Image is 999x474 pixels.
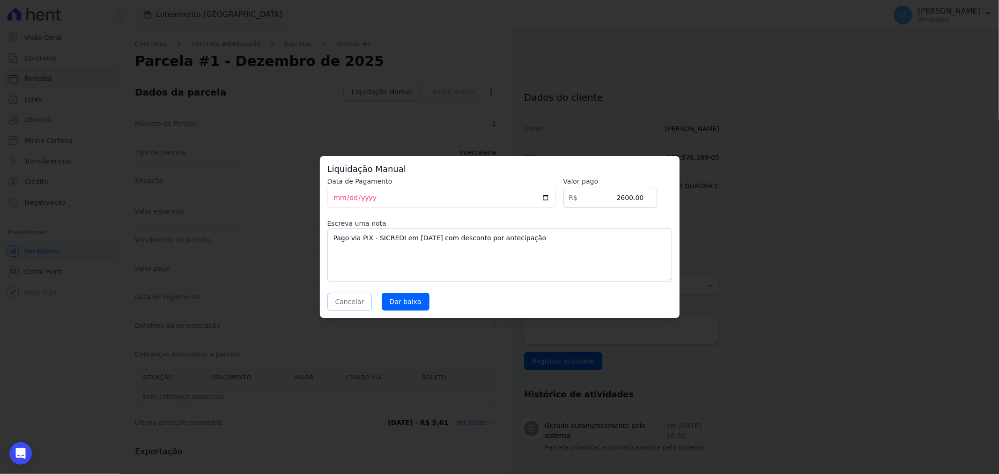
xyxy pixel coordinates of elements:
[563,177,657,186] label: Valor pago
[382,293,429,311] input: Dar baixa
[9,442,32,465] div: Open Intercom Messenger
[327,163,672,175] h3: Liquidação Manual
[327,293,372,311] button: Cancelar
[327,177,556,186] label: Data de Pagamento
[327,219,672,228] label: Escreva uma nota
